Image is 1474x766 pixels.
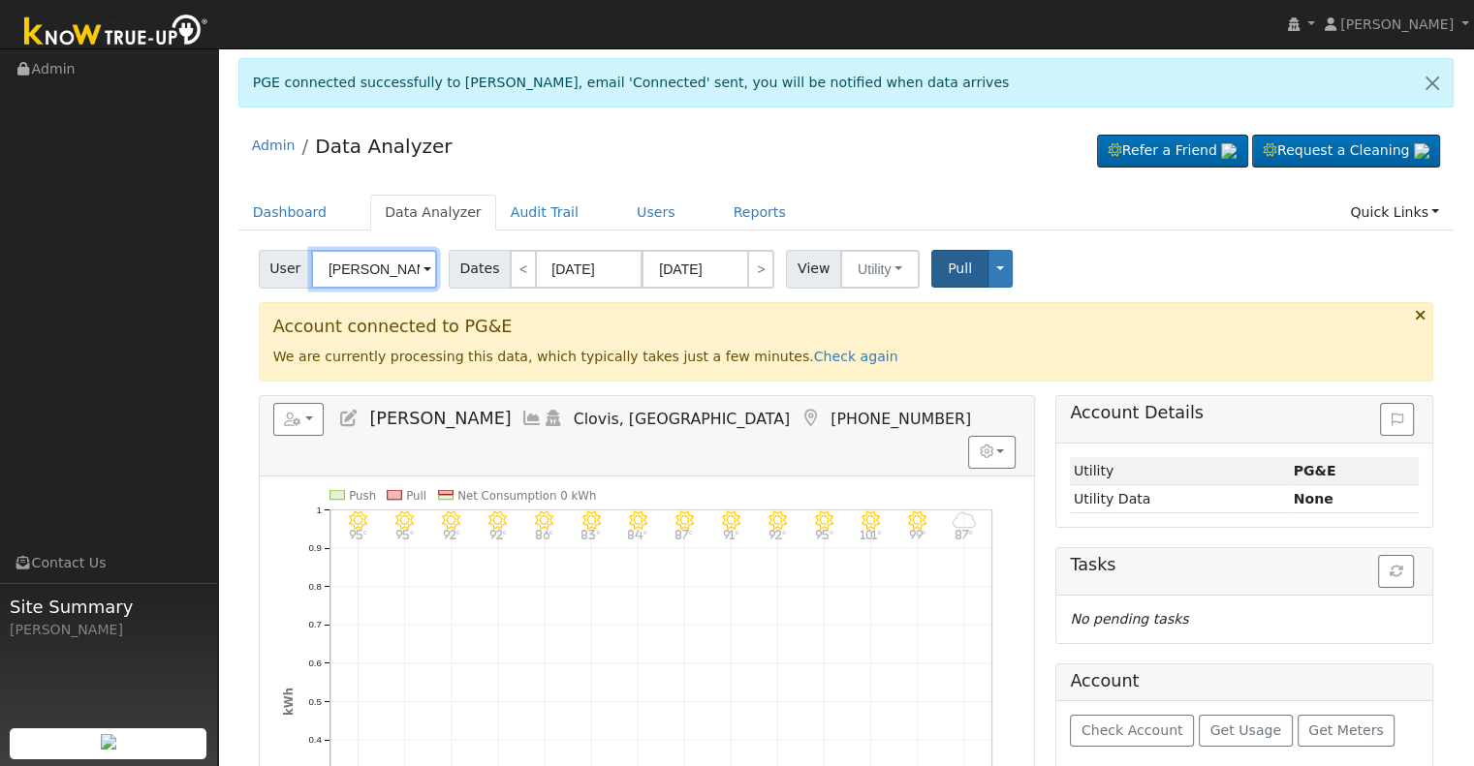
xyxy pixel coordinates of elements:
[815,510,833,529] i: 9/15 - Clear
[1070,403,1419,423] h5: Account Details
[952,510,976,529] i: 9/18 - MostlyCloudy
[308,658,322,668] text: 0.6
[1221,143,1237,159] img: retrieve
[714,529,747,539] p: 91°
[1070,457,1290,485] td: Utility
[10,594,207,620] span: Site Summary
[674,510,693,529] i: 9/12 - Clear
[338,409,360,428] a: Edit User (37340)
[252,138,296,153] a: Admin
[308,695,322,706] text: 0.5
[1070,611,1188,627] i: No pending tasks
[862,510,880,529] i: 9/16 - Clear
[395,510,414,529] i: 9/06 - Clear
[442,510,460,529] i: 9/07 - Clear
[1412,59,1453,107] a: Close
[581,510,600,529] i: 9/10 - MostlyClear
[528,529,561,539] p: 86°
[308,542,322,553] text: 0.9
[238,195,342,230] a: Dashboard
[1070,555,1419,575] h5: Tasks
[807,529,840,539] p: 95°
[449,250,511,289] span: Dates
[1340,16,1454,32] span: [PERSON_NAME]
[786,250,841,289] span: View
[622,195,690,230] a: Users
[908,510,926,529] i: 9/17 - Clear
[482,529,515,539] p: 92°
[543,409,564,428] a: Login As (last Never)
[901,529,934,539] p: 99°
[457,488,596,502] text: Net Consumption 0 kWh
[1298,715,1396,748] button: Get Meters
[1199,715,1293,748] button: Get Usage
[388,529,421,539] p: 95°
[1070,671,1139,690] h5: Account
[311,250,437,289] input: Select a User
[1378,555,1414,588] button: Refresh
[370,195,496,230] a: Data Analyzer
[341,529,374,539] p: 95°
[496,195,593,230] a: Audit Trail
[238,58,1455,107] div: PGE connected successfully to [PERSON_NAME], email 'Connected' sent, you will be notified when da...
[1294,463,1336,478] strong: ID: 17302921, authorized: 09/19/25
[761,529,794,539] p: 92°
[488,510,507,529] i: 9/08 - Clear
[259,250,312,289] span: User
[369,409,511,428] span: [PERSON_NAME]
[535,510,553,529] i: 9/09 - Clear
[315,135,452,158] a: Data Analyzer
[628,510,646,529] i: 9/11 - Clear
[1097,135,1248,168] a: Refer a Friend
[574,410,791,428] span: Clovis, [GEOGRAPHIC_DATA]
[1210,722,1281,738] span: Get Usage
[349,488,376,502] text: Push
[800,409,821,428] a: Map
[831,410,971,428] span: [PHONE_NUMBER]
[1335,195,1454,230] a: Quick Links
[931,250,988,288] button: Pull
[575,529,608,539] p: 83°
[1252,135,1440,168] a: Request a Cleaning
[854,529,887,539] p: 101°
[308,734,322,745] text: 0.4
[434,529,467,539] p: 92°
[259,302,1434,382] div: We are currently processing this data, which typically takes just a few minutes.
[948,529,981,539] p: 87°
[1294,491,1333,506] strong: None
[316,504,321,514] text: 1
[281,688,295,716] text: kWh
[1414,143,1429,159] img: retrieve
[101,734,116,750] img: retrieve
[719,195,800,230] a: Reports
[1082,722,1183,738] span: Check Account
[10,620,207,640] div: [PERSON_NAME]
[406,488,426,502] text: Pull
[747,250,774,289] a: >
[273,317,1420,337] h3: Account connected to PG&E
[15,11,218,54] img: Know True-Up
[521,409,543,428] a: Multi-Series Graph
[1308,722,1384,738] span: Get Meters
[768,510,787,529] i: 9/14 - Clear
[1380,403,1414,436] button: Issue History
[510,250,537,289] a: <
[840,250,920,289] button: Utility
[814,349,898,364] a: Check again
[308,619,322,629] text: 0.7
[621,529,654,539] p: 84°
[308,580,322,591] text: 0.8
[1070,715,1194,748] button: Check Account
[722,510,740,529] i: 9/13 - Clear
[668,529,701,539] p: 87°
[1070,485,1290,513] td: Utility Data
[349,510,367,529] i: 9/05 - Clear
[948,260,972,276] span: Pull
